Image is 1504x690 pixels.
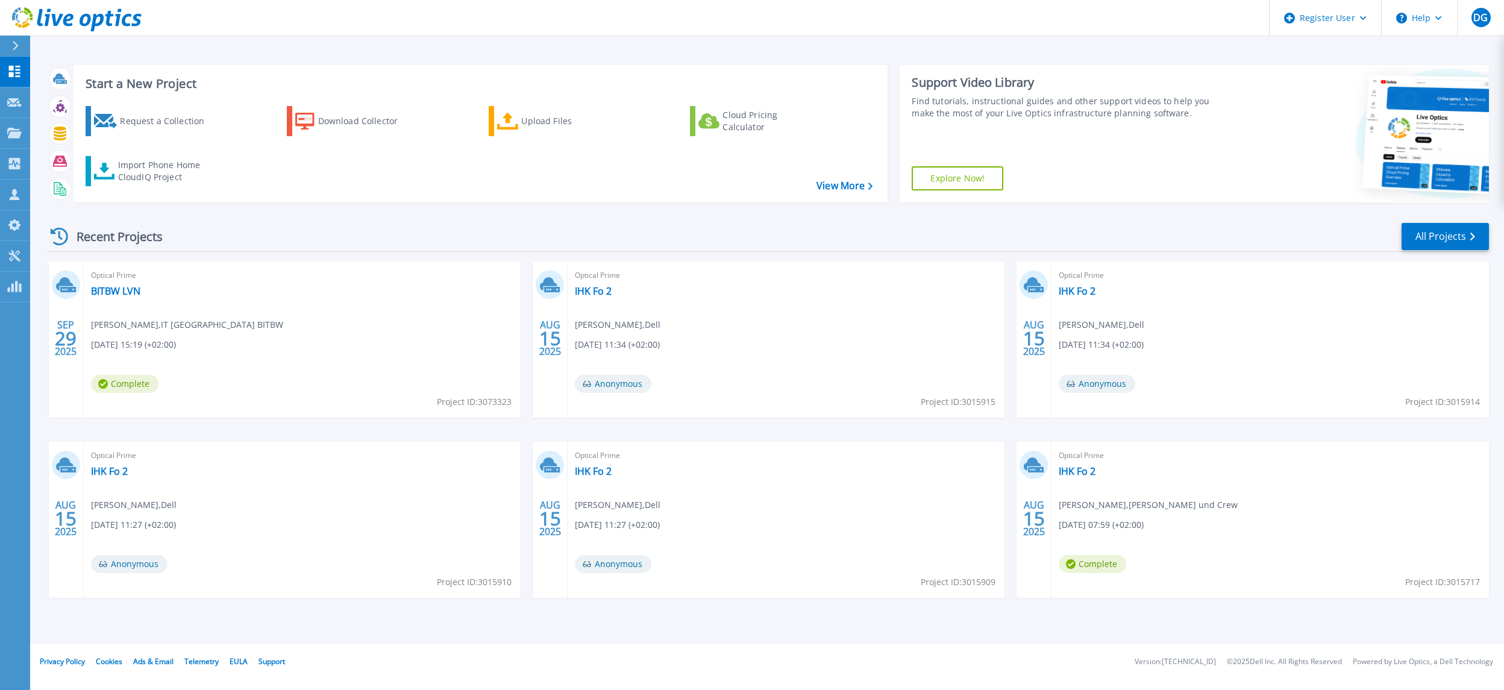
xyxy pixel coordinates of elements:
[91,498,177,512] span: [PERSON_NAME] , Dell
[921,576,995,589] span: Project ID: 3015909
[230,656,248,666] a: EULA
[1023,333,1045,343] span: 15
[575,449,997,462] span: Optical Prime
[118,159,212,183] div: Import Phone Home CloudIQ Project
[539,513,561,524] span: 15
[287,106,421,136] a: Download Collector
[1405,576,1480,589] span: Project ID: 3015717
[54,316,77,360] div: SEP 2025
[1023,316,1045,360] div: AUG 2025
[1405,395,1480,409] span: Project ID: 3015914
[91,269,513,282] span: Optical Prime
[437,576,512,589] span: Project ID: 3015910
[46,222,179,251] div: Recent Projects
[120,109,216,133] div: Request a Collection
[722,109,819,133] div: Cloud Pricing Calculator
[921,395,995,409] span: Project ID: 3015915
[1059,318,1144,331] span: [PERSON_NAME] , Dell
[1059,498,1238,512] span: [PERSON_NAME] , [PERSON_NAME] und Crew
[1402,223,1489,250] a: All Projects
[1473,13,1488,22] span: DG
[91,518,176,532] span: [DATE] 11:27 (+02:00)
[575,555,651,573] span: Anonymous
[1023,513,1045,524] span: 15
[690,106,824,136] a: Cloud Pricing Calculator
[1059,449,1481,462] span: Optical Prime
[1059,375,1135,393] span: Anonymous
[1059,269,1481,282] span: Optical Prime
[521,109,618,133] div: Upload Files
[55,333,77,343] span: 29
[575,338,660,351] span: [DATE] 11:34 (+02:00)
[258,656,285,666] a: Support
[575,518,660,532] span: [DATE] 11:27 (+02:00)
[91,465,128,477] a: IHK Fo 2
[816,180,873,192] a: View More
[1227,658,1342,666] li: © 2025 Dell Inc. All Rights Reserved
[40,656,85,666] a: Privacy Policy
[1023,497,1045,541] div: AUG 2025
[539,333,561,343] span: 15
[1059,555,1126,573] span: Complete
[91,375,158,393] span: Complete
[184,656,219,666] a: Telemetry
[318,109,415,133] div: Download Collector
[575,269,997,282] span: Optical Prime
[91,318,283,331] span: [PERSON_NAME] , IT [GEOGRAPHIC_DATA] BITBW
[575,375,651,393] span: Anonymous
[91,555,168,573] span: Anonymous
[489,106,623,136] a: Upload Files
[437,395,512,409] span: Project ID: 3073323
[1059,465,1095,477] a: IHK Fo 2
[1059,518,1144,532] span: [DATE] 07:59 (+02:00)
[912,75,1216,90] div: Support Video Library
[912,166,1003,190] a: Explore Now!
[1059,285,1095,297] a: IHK Fo 2
[575,498,660,512] span: [PERSON_NAME] , Dell
[539,316,562,360] div: AUG 2025
[91,285,140,297] a: BITBW LVN
[575,465,612,477] a: IHK Fo 2
[96,656,122,666] a: Cookies
[539,497,562,541] div: AUG 2025
[91,449,513,462] span: Optical Prime
[133,656,174,666] a: Ads & Email
[575,318,660,331] span: [PERSON_NAME] , Dell
[54,497,77,541] div: AUG 2025
[1059,338,1144,351] span: [DATE] 11:34 (+02:00)
[55,513,77,524] span: 15
[86,77,873,90] h3: Start a New Project
[912,95,1216,119] div: Find tutorials, instructional guides and other support videos to help you make the most of your L...
[1135,658,1216,666] li: Version: [TECHNICAL_ID]
[1353,658,1493,666] li: Powered by Live Optics, a Dell Technology
[86,106,220,136] a: Request a Collection
[91,338,176,351] span: [DATE] 15:19 (+02:00)
[575,285,612,297] a: IHK Fo 2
